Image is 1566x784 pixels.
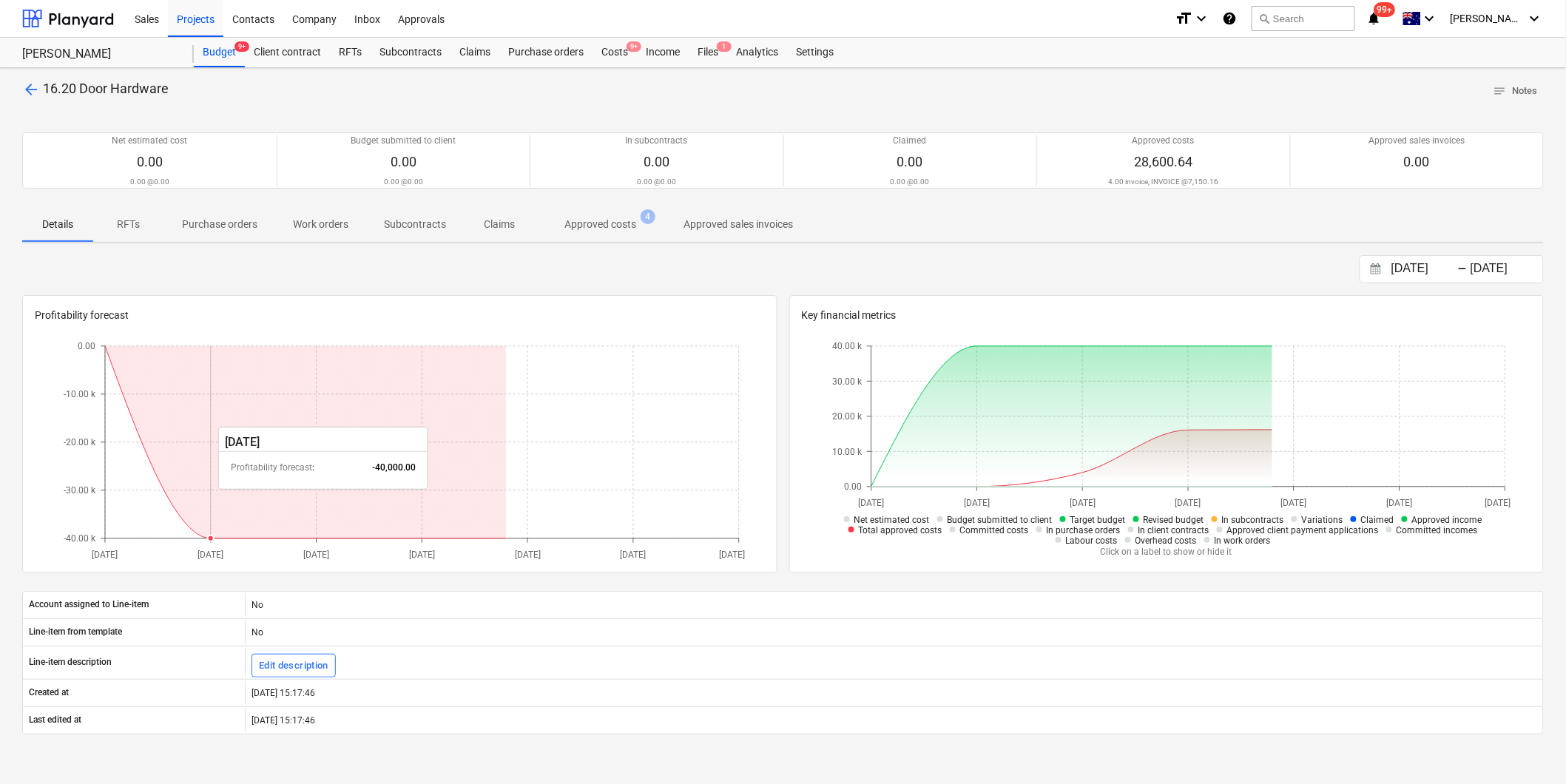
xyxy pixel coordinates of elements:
[802,308,1532,323] p: Key financial metrics
[1485,499,1511,509] tspan: [DATE]
[959,525,1028,535] span: Committed costs
[234,41,249,52] span: 9+
[29,656,112,669] p: Line-item description
[64,437,96,447] tspan: -20.00 k
[43,81,169,96] span: 16.20 Door Hardware
[482,217,517,232] p: Claims
[130,177,169,186] p: 0.00 @ 0.00
[832,447,863,457] tspan: 10.00 k
[1458,265,1468,274] div: -
[1281,499,1307,509] tspan: [DATE]
[1070,515,1125,525] span: Target budget
[644,154,669,169] span: 0.00
[637,38,689,67] a: Income
[1301,515,1343,525] span: Variations
[1360,515,1394,525] span: Claimed
[1226,525,1378,535] span: Approved client payment applications
[1065,535,1117,546] span: Labour costs
[1388,259,1464,280] input: Start Date
[450,38,499,67] a: Claims
[92,550,118,561] tspan: [DATE]
[1387,499,1413,509] tspan: [DATE]
[1143,515,1204,525] span: Revised budget
[1175,499,1201,509] tspan: [DATE]
[593,38,637,67] div: Costs
[35,308,765,323] p: Profitability forecast
[832,411,863,422] tspan: 20.00 k
[1368,135,1465,147] p: Approved sales invoices
[22,47,176,62] div: [PERSON_NAME]
[1134,154,1192,169] span: 28,600.64
[499,38,593,67] a: Purchase orders
[1404,154,1430,169] span: 0.00
[684,217,793,232] p: Approved sales invoices
[1411,515,1482,525] span: Approved income
[894,135,927,147] p: Claimed
[303,550,329,561] tspan: [DATE]
[259,658,328,675] div: Edit description
[409,550,435,561] tspan: [DATE]
[252,654,336,677] button: Edit description
[29,598,149,611] p: Account assigned to Line-item
[182,217,257,232] p: Purchase orders
[391,154,416,169] span: 0.00
[515,550,541,561] tspan: [DATE]
[371,38,450,67] a: Subcontracts
[1221,515,1283,525] span: In subcontracts
[194,38,245,67] div: Budget
[637,177,676,186] p: 0.00 @ 0.00
[245,593,1543,617] div: No
[112,135,187,147] p: Net estimated cost
[198,550,223,561] tspan: [DATE]
[844,481,862,492] tspan: 0.00
[1108,177,1218,186] p: 4.00 invoice, INVOICE @ 7,150.16
[626,135,688,147] p: In subcontracts
[137,154,163,169] span: 0.00
[1494,83,1538,100] span: Notes
[832,341,863,351] tspan: 40.00 k
[245,709,1543,732] div: [DATE] 15:17:46
[858,525,942,535] span: Total approved costs
[689,38,727,67] div: Files
[727,38,787,67] a: Analytics
[965,499,990,509] tspan: [DATE]
[245,681,1543,705] div: [DATE] 15:17:46
[1138,525,1209,535] span: In client contracts
[827,546,1505,558] p: Click on a label to show or hide it
[593,38,637,67] a: Costs9+
[1396,525,1477,535] span: Committed incomes
[1046,525,1120,535] span: In purchase orders
[947,515,1052,525] span: Budget submitted to client
[1133,135,1195,147] p: Approved costs
[29,686,69,699] p: Created at
[384,177,423,186] p: 0.00 @ 0.00
[194,38,245,67] a: Budget9+
[641,209,655,224] span: 4
[891,177,930,186] p: 0.00 @ 0.00
[1492,713,1566,784] iframe: Chat Widget
[1468,259,1543,280] input: End Date
[64,389,96,399] tspan: -10.00 k
[1363,261,1388,278] button: Interact with the calendar and add the check-in date for your trip.
[1488,80,1544,103] button: Notes
[689,38,727,67] a: Files1
[111,217,146,232] p: RFTs
[621,550,647,561] tspan: [DATE]
[351,135,456,147] p: Budget submitted to client
[832,376,863,387] tspan: 30.00 k
[897,154,923,169] span: 0.00
[64,533,96,544] tspan: -40.00 k
[384,217,446,232] p: Subcontracts
[22,81,40,98] span: arrow_back
[627,41,641,52] span: 9+
[564,217,636,232] p: Approved costs
[787,38,843,67] a: Settings
[245,38,330,67] a: Client contract
[719,550,745,561] tspan: [DATE]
